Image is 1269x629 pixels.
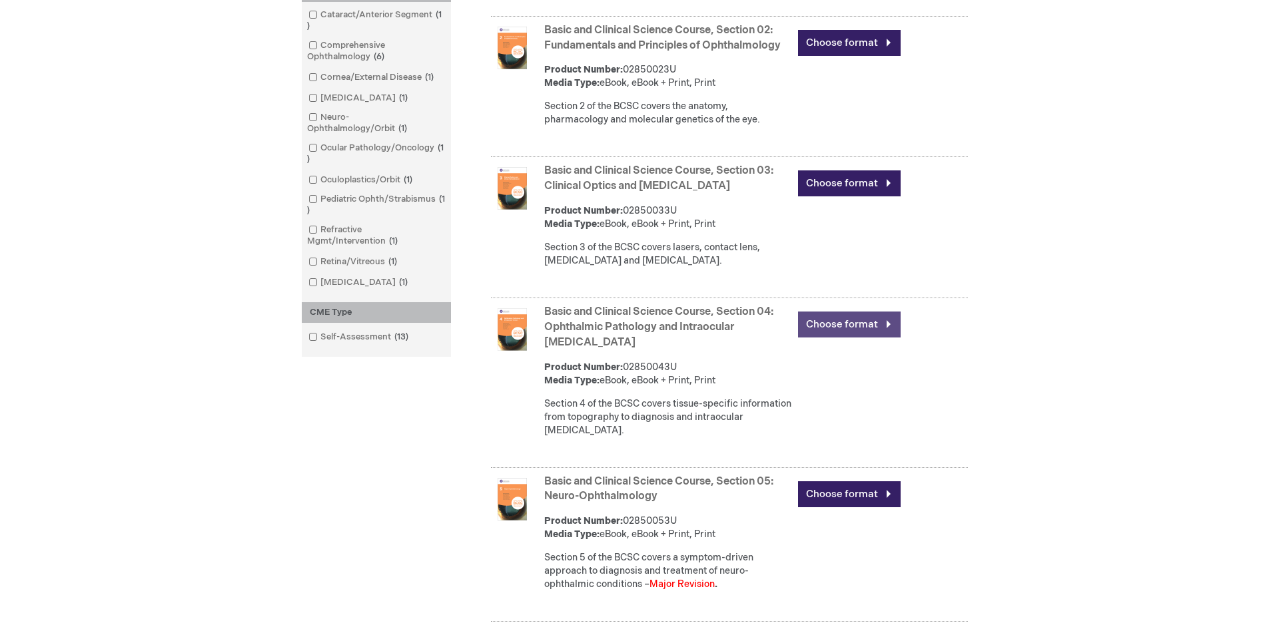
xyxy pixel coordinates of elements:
span: 1 [307,142,444,164]
strong: Product Number: [544,205,623,216]
span: 1 [307,9,442,31]
div: Section 2 of the BCSC covers the anatomy, pharmacology and molecular genetics of the eye. [544,100,791,126]
a: Choose format [798,481,901,507]
img: Basic and Clinical Science Course, Section 03: Clinical Optics and Vision Rehabilitation [491,167,534,210]
strong: Product Number: [544,64,623,75]
font: Major Revision [649,578,715,590]
a: Basic and Clinical Science Course, Section 05: Neuro-Ophthalmology [544,475,773,503]
a: Cornea/External Disease1 [305,71,439,84]
strong: Media Type: [544,528,600,540]
span: 1 [395,123,410,134]
a: Cataract/Anterior Segment1 [305,9,448,33]
span: 1 [307,194,445,216]
strong: Product Number: [544,361,623,373]
span: 1 [396,93,411,103]
span: 1 [386,236,401,246]
strong: . [715,578,717,590]
a: Basic and Clinical Science Course, Section 04: Ophthalmic Pathology and Intraocular [MEDICAL_DATA] [544,306,773,349]
a: Ocular Pathology/Oncology1 [305,142,448,166]
a: Comprehensive Ophthalmology6 [305,39,448,63]
div: Section 3 of the BCSC covers lasers, contact lens, [MEDICAL_DATA] and [MEDICAL_DATA]. [544,241,791,268]
a: Pediatric Ophth/Strabismus1 [305,193,448,217]
a: Choose format [798,30,901,56]
a: Self-Assessment13 [305,331,414,343]
img: Basic and Clinical Science Course, Section 02: Fundamentals and Principles of Ophthalmology [491,27,534,69]
a: Refractive Mgmt/Intervention1 [305,224,448,248]
img: Basic and Clinical Science Course, Section 04: Ophthalmic Pathology and Intraocular Tumors [491,308,534,351]
a: Choose format [798,170,901,196]
a: Retina/Vitreous1 [305,256,402,268]
a: Basic and Clinical Science Course, Section 03: Clinical Optics and [MEDICAL_DATA] [544,164,773,192]
a: Neuro-Ophthalmology/Orbit1 [305,111,448,135]
a: Choose format [798,312,901,337]
span: 1 [422,72,437,83]
div: 02850033U eBook, eBook + Print, Print [544,204,791,231]
img: Basic and Clinical Science Course, Section 05: Neuro-Ophthalmology [491,478,534,521]
div: 02850053U eBook, eBook + Print, Print [544,515,791,541]
div: Section 5 of the BCSC covers a symptom-driven approach to diagnosis and treatment of neuro-ophtha... [544,551,791,591]
span: 1 [400,174,416,185]
a: Oculoplastics/Orbit1 [305,174,418,186]
strong: Product Number: [544,515,623,526]
span: 13 [391,331,412,342]
span: 6 [370,51,388,62]
a: Basic and Clinical Science Course, Section 02: Fundamentals and Principles of Ophthalmology [544,24,781,52]
div: 02850023U eBook, eBook + Print, Print [544,63,791,90]
span: 1 [385,256,400,267]
span: 1 [396,277,411,288]
strong: Media Type: [544,218,600,230]
div: 02850043U eBook, eBook + Print, Print [544,361,791,387]
strong: Media Type: [544,77,600,89]
a: [MEDICAL_DATA]1 [305,92,413,105]
div: CME Type [302,302,451,323]
strong: Media Type: [544,375,600,386]
a: [MEDICAL_DATA]1 [305,276,413,289]
div: Section 4 of the BCSC covers tissue-specific information from topography to diagnosis and intraoc... [544,397,791,437]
